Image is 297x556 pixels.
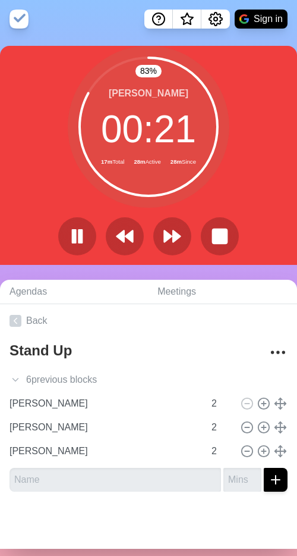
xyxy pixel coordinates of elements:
span: s [92,373,97,387]
button: Settings [201,10,230,29]
a: Meetings [148,280,297,304]
input: Name [5,439,204,463]
input: Mins [207,439,235,463]
button: More [266,341,290,364]
button: Sign in [235,10,287,29]
input: Mins [207,392,235,416]
input: Mins [223,468,261,492]
button: What’s new [173,10,201,29]
button: Help [144,10,173,29]
input: Name [5,392,204,416]
input: Name [10,468,221,492]
input: Mins [207,416,235,439]
input: Name [5,416,204,439]
img: timeblocks logo [10,10,29,29]
img: google logo [239,14,249,24]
